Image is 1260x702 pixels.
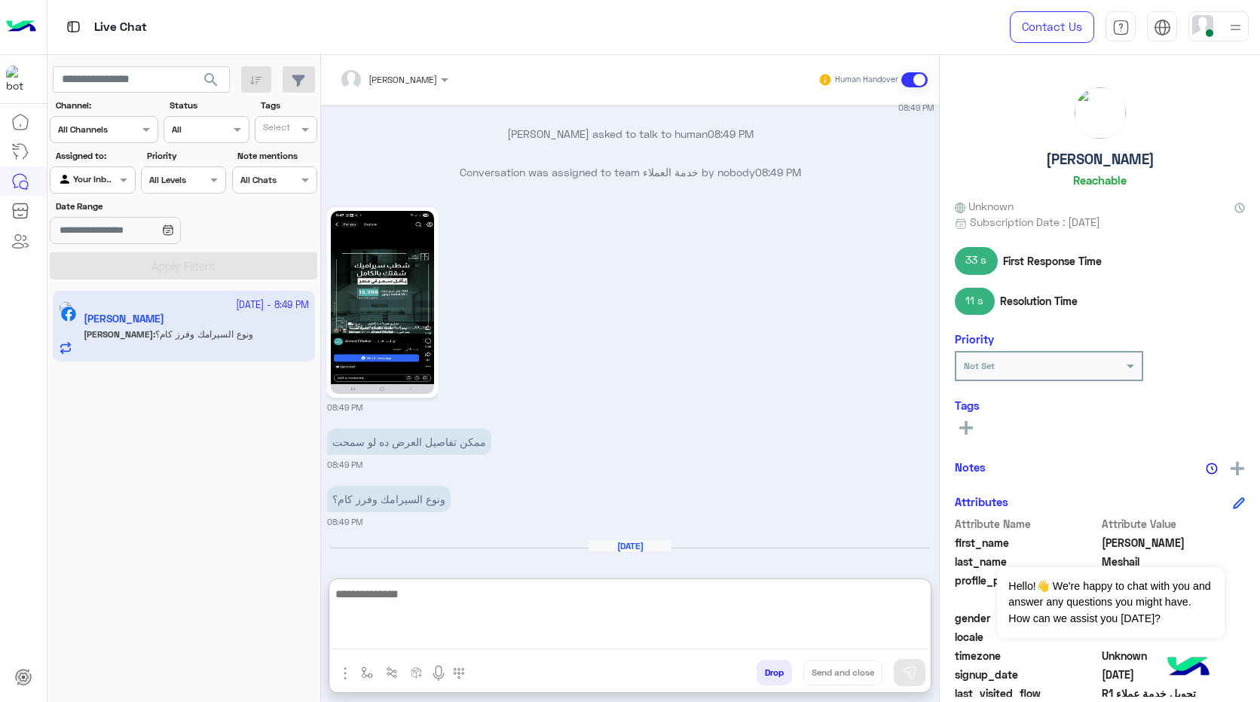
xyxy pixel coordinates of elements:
[1192,15,1213,36] img: userImage
[147,149,225,163] label: Priority
[327,459,362,471] small: 08:49 PM
[6,66,33,93] img: 322208621163248
[1106,11,1136,43] a: tab
[1003,253,1102,269] span: First Response Time
[327,126,934,142] p: [PERSON_NAME] asked to talk to human
[1112,19,1130,36] img: tab
[1102,685,1246,701] span: تحويل خدمة عملاء R1
[803,660,882,685] button: Send and close
[1154,19,1171,36] img: tab
[453,667,465,679] img: make a call
[955,667,1099,682] span: signup_date
[369,74,437,85] span: [PERSON_NAME]
[955,198,1014,214] span: Unknown
[835,74,898,86] small: Human Handover
[331,211,434,394] img: 553583449_1799021764307978_5967594515081126383_n.jpg
[193,66,230,99] button: search
[355,660,380,685] button: select flow
[970,214,1100,230] span: Subscription Date : [DATE]
[202,71,220,89] span: search
[755,166,801,179] span: 08:49 PM
[955,247,998,274] span: 33 s
[327,164,934,180] p: Conversation was assigned to team خدمة العملاء by nobody
[1206,462,1218,475] img: notes
[589,541,671,551] h6: [DATE]
[430,664,448,682] img: send voice note
[1075,87,1126,139] img: picture
[1102,516,1246,532] span: Attribute Value
[411,667,423,679] img: create order
[1231,462,1244,475] img: add
[380,660,405,685] button: Trigger scenario
[261,99,316,112] label: Tags
[405,660,430,685] button: create order
[955,648,1099,664] span: timezone
[1073,173,1127,187] h6: Reachable
[56,200,225,213] label: Date Range
[1000,293,1078,309] span: Resolution Time
[56,149,133,163] label: Assigned to:
[955,460,986,474] h6: Notes
[708,127,754,140] span: 08:49 PM
[1102,667,1246,682] span: 2025-10-05T13:22:15.71Z
[1010,11,1094,43] a: Contact Us
[1226,18,1245,37] img: profile
[237,149,315,163] label: Note mentions
[955,495,1008,508] h6: Attributes
[261,121,290,138] div: Select
[386,667,398,679] img: Trigger scenario
[955,629,1099,645] span: locale
[1162,642,1215,694] img: hulul-logo.png
[56,99,157,112] label: Channel:
[50,252,317,279] button: Apply Filters
[336,664,354,682] img: send attachment
[955,535,1099,551] span: first_name
[6,11,36,43] img: Logo
[898,102,934,114] small: 08:49 PM
[902,665,917,680] img: send message
[997,567,1224,638] span: Hello!👋 We're happy to chat with you and answer any questions you might have. How can we assist y...
[1102,648,1246,664] span: Unknown
[955,398,1245,412] h6: Tags
[327,516,362,528] small: 08:49 PM
[327,429,491,455] p: 8/10/2025, 8:49 PM
[955,288,995,315] span: 11 s
[170,99,247,112] label: Status
[1046,151,1154,168] h5: [PERSON_NAME]
[955,516,1099,532] span: Attribute Name
[757,660,792,685] button: Drop
[955,610,1099,626] span: gender
[64,17,83,36] img: tab
[955,554,1099,569] span: last_name
[361,667,373,679] img: select flow
[327,486,451,512] p: 8/10/2025, 8:49 PM
[327,401,362,414] small: 08:49 PM
[955,332,994,346] h6: Priority
[955,685,1099,701] span: last_visited_flow
[94,17,147,38] p: Live Chat
[955,572,1099,607] span: profile_pic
